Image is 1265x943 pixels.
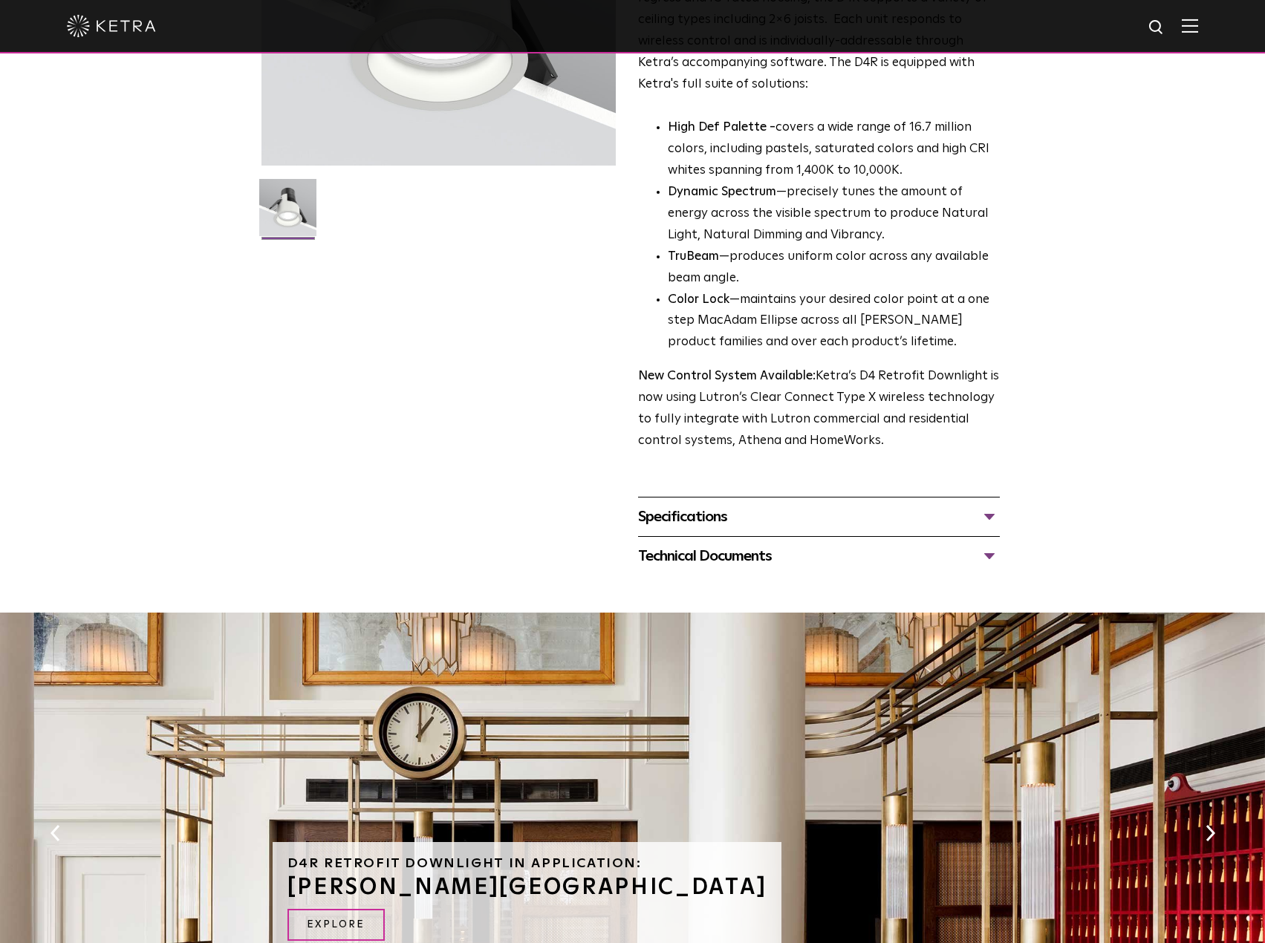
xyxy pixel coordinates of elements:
h6: D4R Retrofit Downlight in Application: [287,857,767,870]
li: —produces uniform color across any available beam angle. [668,247,1000,290]
img: D4R Retrofit Downlight [259,179,316,247]
p: Ketra’s D4 Retrofit Downlight is now using Lutron’s Clear Connect Type X wireless technology to f... [638,366,1000,452]
strong: New Control System Available: [638,370,816,382]
strong: Color Lock [668,293,729,306]
h3: [PERSON_NAME][GEOGRAPHIC_DATA] [287,876,767,898]
strong: TruBeam [668,250,719,263]
img: ketra-logo-2019-white [67,15,156,37]
img: search icon [1148,19,1166,37]
div: Technical Documents [638,544,1000,568]
p: covers a wide range of 16.7 million colors, including pastels, saturated colors and high CRI whit... [668,117,1000,182]
button: Next [1203,823,1217,843]
li: —precisely tunes the amount of energy across the visible spectrum to produce Natural Light, Natur... [668,182,1000,247]
button: Previous [48,823,62,843]
a: EXPLORE [287,909,385,941]
img: Hamburger%20Nav.svg [1182,19,1198,33]
div: Specifications [638,505,1000,529]
li: —maintains your desired color point at a one step MacAdam Ellipse across all [PERSON_NAME] produc... [668,290,1000,354]
strong: High Def Palette - [668,121,775,134]
strong: Dynamic Spectrum [668,186,776,198]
